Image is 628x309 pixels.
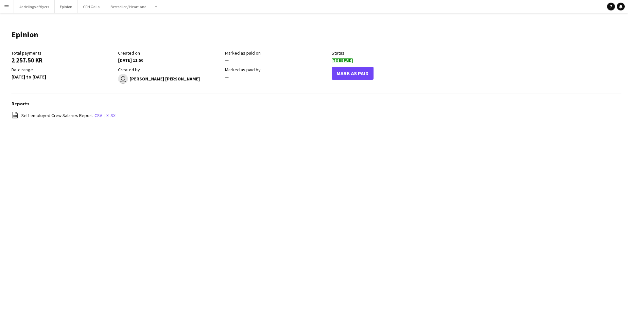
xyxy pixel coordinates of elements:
[118,67,221,73] div: Created by
[225,74,229,80] span: —
[332,67,374,80] button: Mark As Paid
[95,112,102,118] a: csv
[11,57,115,63] div: 2 257.50 KR
[78,0,105,13] button: CPH Galla
[225,50,328,56] div: Marked as paid on
[225,67,328,73] div: Marked as paid by
[11,50,115,56] div: Total payments
[21,112,93,118] span: Self-employed Crew Salaries Report
[11,101,621,107] h3: Reports
[106,112,115,118] a: xlsx
[11,74,115,80] div: [DATE] to [DATE]
[105,0,152,13] button: Bestseller / Heartland
[13,0,55,13] button: Uddelings af flyers
[332,50,435,56] div: Status
[332,58,353,63] span: To Be Paid
[11,30,38,40] h1: Epinion
[118,50,221,56] div: Created on
[11,112,621,120] div: |
[225,57,229,63] span: —
[11,67,115,73] div: Date range
[55,0,78,13] button: Epinion
[118,74,221,84] div: [PERSON_NAME] [PERSON_NAME]
[118,57,221,63] div: [DATE] 11:50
